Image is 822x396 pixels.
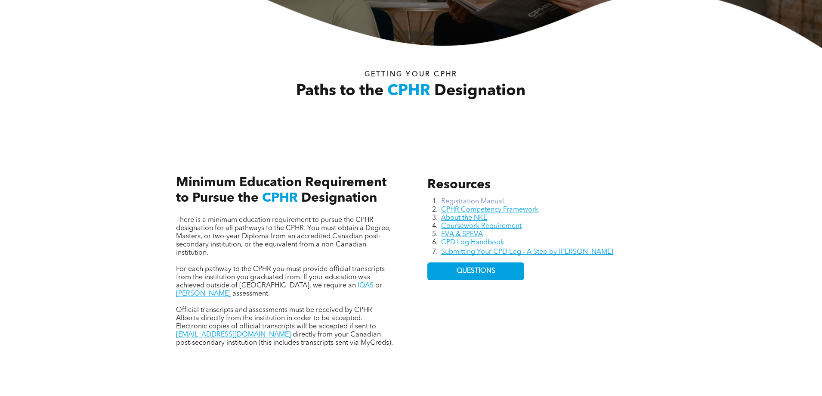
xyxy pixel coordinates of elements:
[176,217,391,256] span: There is a minimum education requirement to pursue the CPHR designation for all pathways to the C...
[176,176,386,205] span: Minimum Education Requirement to Pursue the
[441,215,487,221] a: About the NKE
[176,266,385,289] span: For each pathway to the CPHR you must provide official transcripts from the institution you gradu...
[427,262,524,280] a: QUESTIONS
[358,282,374,289] a: IQAS
[427,178,491,191] span: Resources
[387,84,430,99] span: CPHR
[365,71,457,78] span: Getting your Cphr
[232,290,270,297] span: assessment.
[441,239,504,246] a: CPD Log Handbook
[441,223,522,230] a: Coursework Requirement
[441,249,613,256] a: Submitting Your CPD Log - A Step by [PERSON_NAME]
[301,192,377,205] span: Designation
[457,267,495,275] span: QUESTIONS
[375,282,382,289] span: or
[262,192,298,205] span: CPHR
[176,307,376,330] span: Official transcripts and assessments must be received by CPHR Alberta directly from the instituti...
[441,231,483,238] a: EVA & SPEVA
[176,290,231,297] a: [PERSON_NAME]
[441,198,504,205] a: Registration Manual
[296,84,383,99] span: Paths to the
[441,206,538,213] a: CPHR Competency Framework
[176,331,291,338] a: [EMAIL_ADDRESS][DOMAIN_NAME]
[434,84,525,99] span: Designation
